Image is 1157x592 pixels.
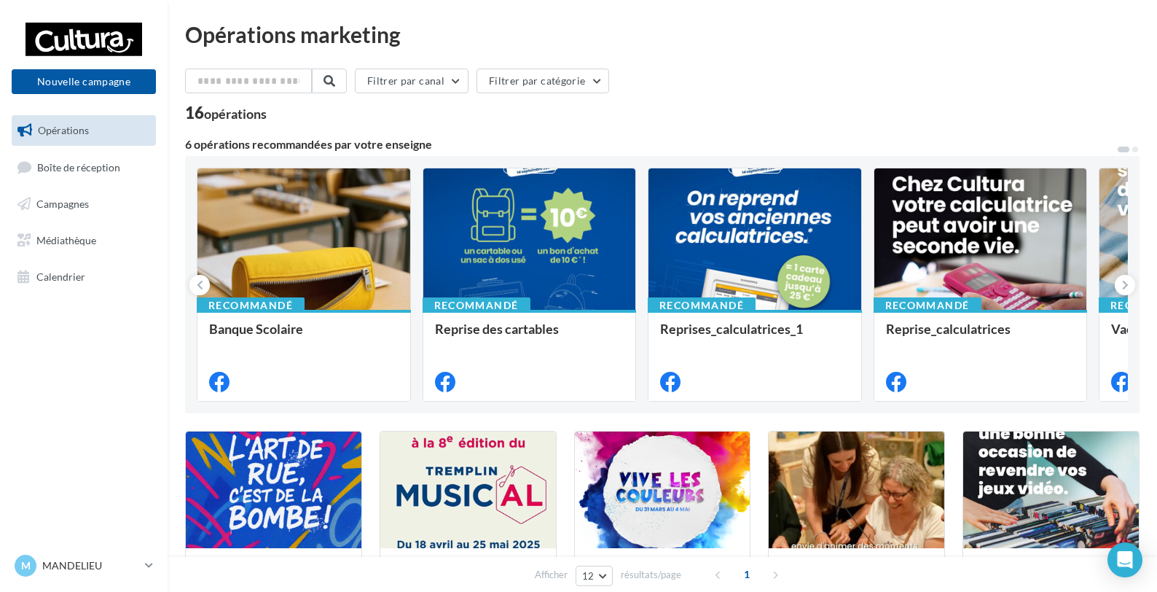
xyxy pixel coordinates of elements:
[582,570,595,582] span: 12
[1107,542,1142,577] div: Open Intercom Messenger
[36,270,85,282] span: Calendrier
[886,321,1011,337] span: Reprise_calculatrices
[21,558,31,573] span: M
[9,152,159,183] a: Boîte de réception
[660,321,803,337] span: Reprises_calculatrices_1
[38,124,89,136] span: Opérations
[355,69,468,93] button: Filtrer par canal
[36,198,89,210] span: Campagnes
[648,297,756,313] div: Recommandé
[874,297,981,313] div: Recommandé
[476,69,609,93] button: Filtrer par catégorie
[12,69,156,94] button: Nouvelle campagne
[197,297,305,313] div: Recommandé
[12,552,156,580] a: M MANDELIEU
[209,321,303,337] span: Banque Scolaire
[204,107,267,120] div: opérations
[9,115,159,146] a: Opérations
[185,139,1116,150] div: 6 opérations recommandées par votre enseigne
[535,568,568,582] span: Afficher
[9,262,159,292] a: Calendrier
[185,23,1140,45] div: Opérations marketing
[37,160,120,173] span: Boîte de réception
[36,234,96,246] span: Médiathèque
[9,225,159,256] a: Médiathèque
[9,189,159,219] a: Campagnes
[621,568,681,582] span: résultats/page
[423,297,530,313] div: Recommandé
[42,558,139,573] p: MANDELIEU
[185,105,267,121] div: 16
[735,563,758,586] span: 1
[576,566,613,586] button: 12
[435,321,559,337] span: Reprise des cartables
